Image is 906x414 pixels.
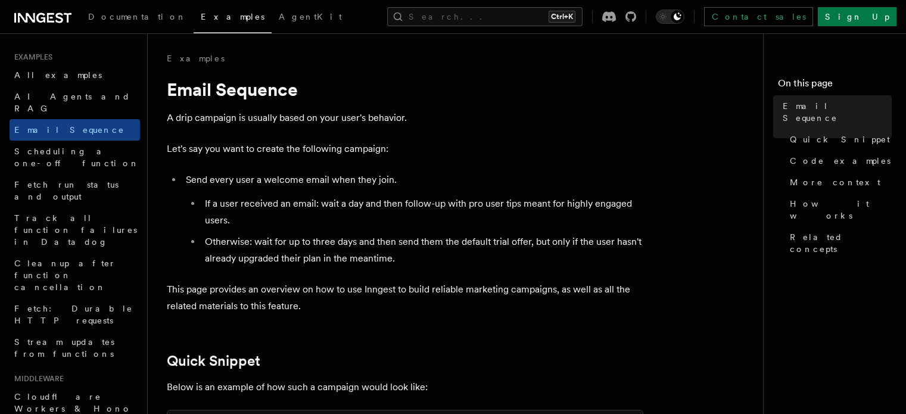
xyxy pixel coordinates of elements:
span: All examples [14,70,102,80]
h1: Email Sequence [167,79,643,100]
p: Below is an example of how such a campaign would look like: [167,379,643,396]
span: Email Sequence [783,100,892,124]
span: Fetch run status and output [14,180,119,201]
span: Quick Snippet [790,133,890,145]
span: AgentKit [279,12,342,21]
span: Track all function failures in Datadog [14,213,137,247]
a: Contact sales [704,7,813,26]
span: Documentation [88,12,186,21]
span: Stream updates from functions [14,337,114,359]
span: How it works [790,198,892,222]
a: Quick Snippet [167,353,260,369]
a: Scheduling a one-off function [10,141,140,174]
h4: On this page [778,76,892,95]
a: All examples [10,64,140,86]
span: Code examples [790,155,891,167]
a: Sign Up [818,7,896,26]
kbd: Ctrl+K [549,11,575,23]
a: Email Sequence [778,95,892,129]
span: Scheduling a one-off function [14,147,139,168]
a: How it works [785,193,892,226]
a: Related concepts [785,226,892,260]
p: This page provides an overview on how to use Inngest to build reliable marketing campaigns, as we... [167,281,643,315]
span: More context [790,176,880,188]
button: Search...Ctrl+K [387,7,583,26]
a: Stream updates from functions [10,331,140,365]
a: Documentation [81,4,194,32]
a: Examples [167,52,225,64]
li: Send every user a welcome email when they join. [182,172,643,267]
span: Email Sequence [14,125,124,135]
li: If a user received an email: wait a day and then follow-up with pro user tips meant for highly en... [201,195,643,229]
a: Examples [194,4,272,33]
span: Examples [10,52,52,62]
a: Code examples [785,150,892,172]
li: Otherwise: wait for up to three days and then send them the default trial offer, but only if the ... [201,234,643,267]
span: Examples [201,12,264,21]
p: Let's say you want to create the following campaign: [167,141,643,157]
a: Cleanup after function cancellation [10,253,140,298]
span: Cleanup after function cancellation [14,259,116,292]
a: AgentKit [272,4,349,32]
a: Fetch: Durable HTTP requests [10,298,140,331]
p: A drip campaign is usually based on your user's behavior. [167,110,643,126]
span: Fetch: Durable HTTP requests [14,304,133,325]
button: Toggle dark mode [656,10,684,24]
a: Track all function failures in Datadog [10,207,140,253]
span: AI Agents and RAG [14,92,130,113]
a: Email Sequence [10,119,140,141]
a: More context [785,172,892,193]
a: Quick Snippet [785,129,892,150]
span: Middleware [10,374,64,384]
span: Related concepts [790,231,892,255]
a: AI Agents and RAG [10,86,140,119]
a: Fetch run status and output [10,174,140,207]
